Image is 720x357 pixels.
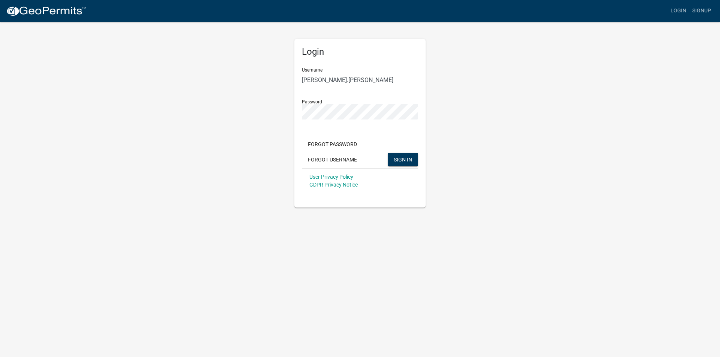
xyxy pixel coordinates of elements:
a: GDPR Privacy Notice [309,182,358,188]
span: SIGN IN [394,156,412,162]
a: User Privacy Policy [309,174,353,180]
h5: Login [302,46,418,57]
button: Forgot Username [302,153,363,166]
button: SIGN IN [388,153,418,166]
a: Signup [689,4,714,18]
button: Forgot Password [302,137,363,151]
a: Login [667,4,689,18]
